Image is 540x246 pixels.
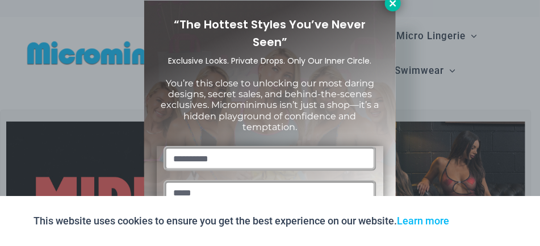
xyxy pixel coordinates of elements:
[169,55,372,66] span: Exclusive Looks. Private Drops. Only Our Inner Circle.
[397,215,450,227] a: Learn more
[458,207,506,235] button: Accept
[161,78,379,132] span: You’re this close to unlocking our most daring designs, secret sales, and behind-the-scenes exclu...
[34,212,450,230] p: This website uses cookies to ensure you get the best experience on our website.
[174,16,366,50] span: “The Hottest Styles You’ve Never Seen”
